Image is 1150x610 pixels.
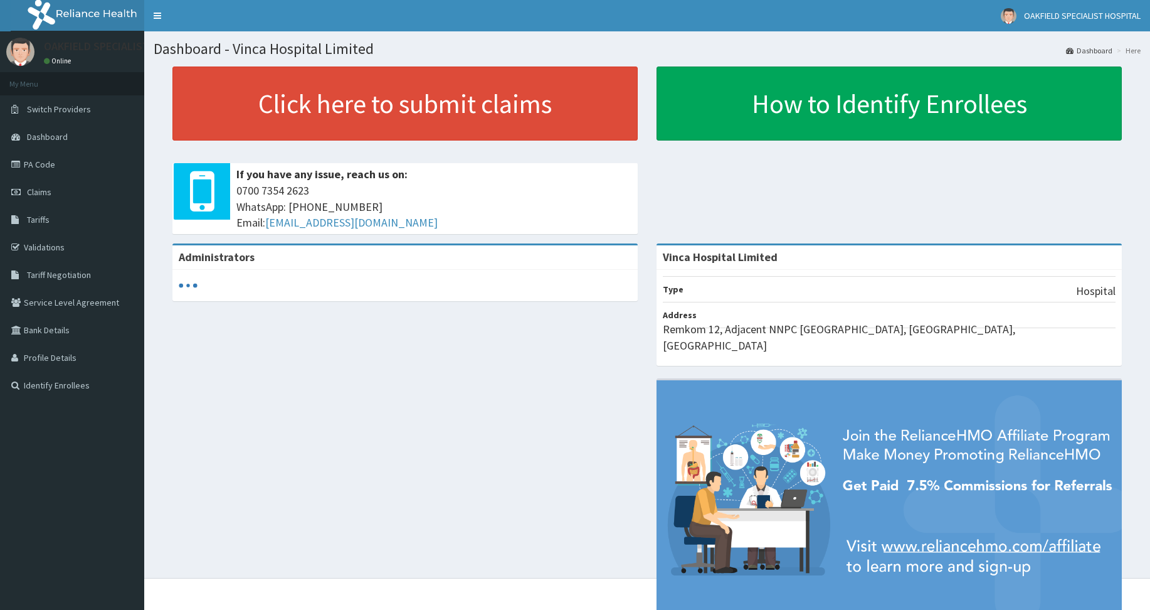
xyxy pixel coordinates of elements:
[265,215,438,230] a: [EMAIL_ADDRESS][DOMAIN_NAME]
[236,167,408,181] b: If you have any issue, reach us on:
[179,250,255,264] b: Administrators
[27,104,91,115] span: Switch Providers
[657,67,1122,141] a: How to Identify Enrollees
[1114,45,1141,56] li: Here
[179,276,198,295] svg: audio-loading
[154,41,1141,57] h1: Dashboard - Vinca Hospital Limited
[27,131,68,142] span: Dashboard
[663,250,778,264] strong: Vinca Hospital Limited
[663,284,683,295] b: Type
[27,186,51,198] span: Claims
[44,56,74,65] a: Online
[663,309,697,321] b: Address
[6,38,34,66] img: User Image
[44,41,201,52] p: OAKFIELD SPECIALIST HOSPITAL
[1001,8,1016,24] img: User Image
[236,183,631,231] span: 0700 7354 2623 WhatsApp: [PHONE_NUMBER] Email:
[1076,283,1116,299] p: Hospital
[27,214,50,225] span: Tariffs
[172,67,638,141] a: Click here to submit claims
[27,269,91,281] span: Tariff Negotiation
[1024,10,1141,21] span: OAKFIELD SPECIALIST HOSPITAL
[663,321,1116,353] p: Remkom 12, Adjacent NNPC [GEOGRAPHIC_DATA], [GEOGRAPHIC_DATA], [GEOGRAPHIC_DATA]
[1066,45,1112,56] a: Dashboard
